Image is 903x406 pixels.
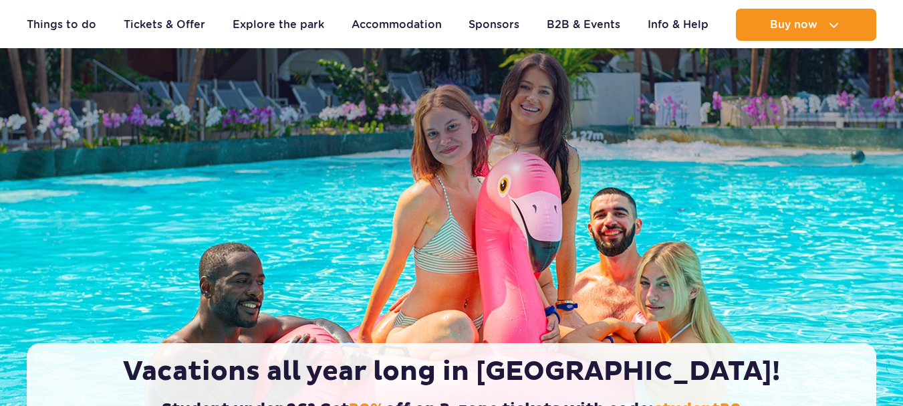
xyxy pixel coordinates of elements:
a: B2B & Events [547,9,620,41]
h1: Vacations all year long in [GEOGRAPHIC_DATA]! [55,355,848,389]
a: Sponsors [469,9,519,41]
a: Things to do [27,9,96,41]
a: Tickets & Offer [124,9,205,41]
a: Info & Help [648,9,708,41]
span: Buy now [770,19,817,31]
a: Explore the park [233,9,324,41]
a: Accommodation [352,9,442,41]
button: Buy now [736,9,876,41]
